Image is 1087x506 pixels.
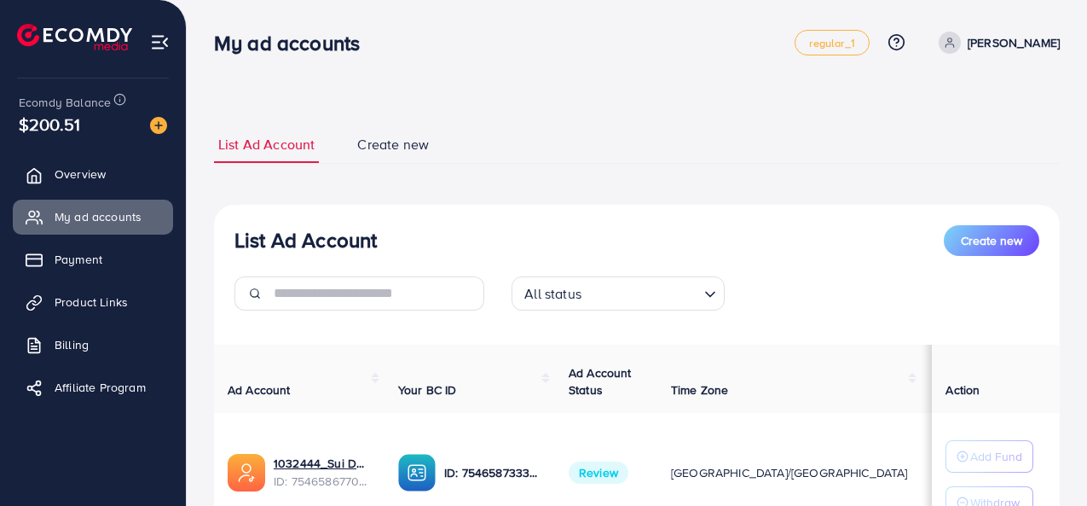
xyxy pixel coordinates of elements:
[357,135,429,154] span: Create new
[274,455,371,490] div: <span class='underline'>1032444_Sui Dhaga Resham_1757076861174</span></br>7546586770415239176
[150,32,170,52] img: menu
[218,135,315,154] span: List Ad Account
[944,225,1039,256] button: Create new
[234,228,377,253] h3: List Ad Account
[13,370,173,404] a: Affiliate Program
[150,117,167,134] img: image
[55,251,102,268] span: Payment
[228,381,291,398] span: Ad Account
[444,462,541,483] p: ID: 7546587333739692049
[13,285,173,319] a: Product Links
[968,32,1060,53] p: [PERSON_NAME]
[512,276,725,311] div: Search for option
[13,200,173,234] a: My ad accounts
[398,381,457,398] span: Your BC ID
[55,208,142,225] span: My ad accounts
[13,157,173,191] a: Overview
[1015,429,1074,493] iframe: Chat
[55,379,146,396] span: Affiliate Program
[55,294,128,311] span: Product Links
[19,94,111,111] span: Ecomdy Balance
[398,454,436,491] img: ic-ba-acc.ded83a64.svg
[13,328,173,362] a: Billing
[671,464,908,481] span: [GEOGRAPHIC_DATA]/[GEOGRAPHIC_DATA]
[55,336,89,353] span: Billing
[17,24,132,50] img: logo
[932,32,1060,54] a: [PERSON_NAME]
[970,446,1022,467] p: Add Fund
[274,473,371,490] span: ID: 7546586770415239176
[214,31,373,55] h3: My ad accounts
[55,166,106,183] span: Overview
[809,38,854,49] span: regular_1
[521,282,585,306] span: All status
[795,30,869,55] a: regular_1
[961,232,1022,249] span: Create new
[569,364,632,398] span: Ad Account Status
[569,462,628,484] span: Review
[228,454,265,491] img: ic-ads-acc.e4c84228.svg
[19,112,80,137] span: $200.51
[945,440,1033,473] button: Add Fund
[671,381,728,398] span: Time Zone
[587,278,697,306] input: Search for option
[945,381,980,398] span: Action
[13,242,173,276] a: Payment
[274,455,371,472] a: 1032444_Sui Dhaga Resham_1757076861174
